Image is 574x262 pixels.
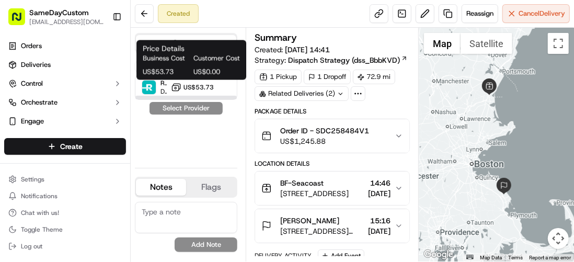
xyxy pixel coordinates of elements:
button: Add Event [318,249,364,262]
span: Reassign [466,9,493,18]
button: Control [4,75,126,92]
span: Control [21,79,43,88]
img: Nash [10,10,31,31]
span: Business Cost [143,54,189,63]
button: [PERSON_NAME][STREET_ADDRESS][PERSON_NAME]15:16[DATE] [255,209,409,243]
span: [PERSON_NAME] [280,215,339,226]
button: BF-Seacoast[STREET_ADDRESS]14:46[DATE] [255,172,409,205]
a: Report a map error [529,255,571,260]
button: Keyboard shortcuts [466,255,474,259]
div: Related Deliveries (2) [255,86,349,101]
span: US$53.73 [183,83,214,92]
span: Engage [21,117,44,126]
div: Location Details [255,160,410,168]
span: [DATE] 14:41 [285,45,330,54]
div: Strategy: [255,55,408,65]
span: [STREET_ADDRESS] [280,188,349,199]
button: Map Data [480,254,502,261]
button: SameDayCustom[EMAIL_ADDRESS][DOMAIN_NAME] [4,4,108,29]
h1: Price Details [143,43,240,54]
button: Reassign [462,4,498,23]
img: Google [421,248,456,261]
div: 1 Pickup [255,70,302,84]
span: Roadie (P2P) [160,79,167,87]
img: 1736555255976-a54dd68f-1ca7-489b-9aae-adbdc363a1c4 [10,100,29,119]
div: We're available if you need us! [47,110,144,119]
span: Dropoff ETA - [160,87,167,96]
button: Chat with us! [4,206,126,220]
div: Package Details [255,107,410,116]
button: SameDayCustom [29,7,89,18]
div: 72.9 mi [353,70,395,84]
div: Delivery Activity [255,252,312,260]
button: Flags [186,179,236,196]
a: Deliveries [4,56,126,73]
div: Start new chat [47,100,171,110]
span: Toggle Theme [21,225,63,234]
span: 14:46 [368,178,391,188]
span: Settings [21,175,44,184]
img: SameDayCustom [10,152,27,169]
div: 1 Dropoff [304,70,351,84]
span: Orchestrate [21,98,58,107]
a: Powered byPylon [74,184,127,192]
span: Order ID - SDC258484V1 [280,126,369,136]
a: Dispatch Strategy (dss_BbbKVD) [288,55,408,65]
button: CancelDelivery [502,4,570,23]
button: [EMAIL_ADDRESS][DOMAIN_NAME] [29,18,104,26]
button: Notifications [4,189,126,203]
span: [DATE] [368,188,391,199]
span: Dispatch Strategy (dss_BbbKVD) [288,55,400,65]
button: Order ID - SDC258484V1US$1,245.88 [255,119,409,153]
span: Deliveries [21,60,51,70]
img: Roadie (P2P) [142,81,156,94]
button: Log out [4,239,126,254]
button: Engage [4,113,126,130]
span: [DATE] [368,226,391,236]
a: Orders [4,38,126,54]
span: 15:16 [368,215,391,226]
button: Start new chat [178,103,190,116]
span: [DATE] [95,162,116,170]
button: Show street map [424,33,461,54]
span: Chat with us! [21,209,59,217]
p: Welcome 👋 [10,42,190,59]
button: Map camera controls [548,228,569,249]
div: Past conversations [10,136,70,144]
span: SameDayCustom [32,162,87,170]
span: Customer Cost [193,54,240,63]
span: Notifications [21,192,58,200]
button: Show satellite imagery [461,33,512,54]
span: Created: [255,44,330,55]
button: Settings [4,172,126,187]
span: Create [60,141,83,152]
span: Log out [21,242,42,250]
button: See all [162,134,190,146]
span: • [89,162,93,170]
span: Pylon [104,185,127,192]
button: Toggle fullscreen view [548,33,569,54]
span: BF-Seacoast [280,178,324,188]
button: US$53.73 [171,82,214,93]
img: 1738778727109-b901c2ba-d612-49f7-a14d-d897ce62d23f [22,100,41,119]
h3: Summary [255,33,297,42]
button: Orchestrate [4,94,126,111]
span: US$0.00 [193,67,240,77]
span: Orders [21,41,42,51]
span: US$1,245.88 [280,136,369,146]
a: Terms (opens in new tab) [508,255,523,260]
button: Quotes [136,35,236,52]
button: Toggle Theme [4,222,126,237]
button: Notes [136,179,186,196]
span: Cancel Delivery [519,9,565,18]
a: Open this area in Google Maps (opens a new window) [421,248,456,261]
input: Got a question? Start typing here... [27,67,188,78]
span: US$53.73 [143,67,189,77]
button: Create [4,138,126,155]
span: [STREET_ADDRESS][PERSON_NAME] [280,226,364,236]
